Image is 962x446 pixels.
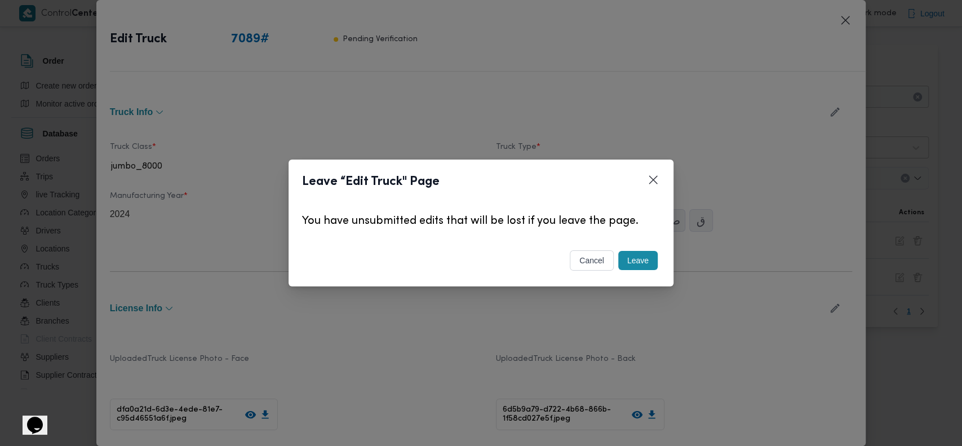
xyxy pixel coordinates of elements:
button: cancel [570,250,614,271]
iframe: chat widget [11,401,47,435]
button: Leave [618,251,658,270]
header: Leave “Edit Truck" Page [302,173,687,191]
button: Closes this modal window [646,173,660,187]
p: You have unsubmitted edits that will be lost if you leave the page. [302,215,660,228]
